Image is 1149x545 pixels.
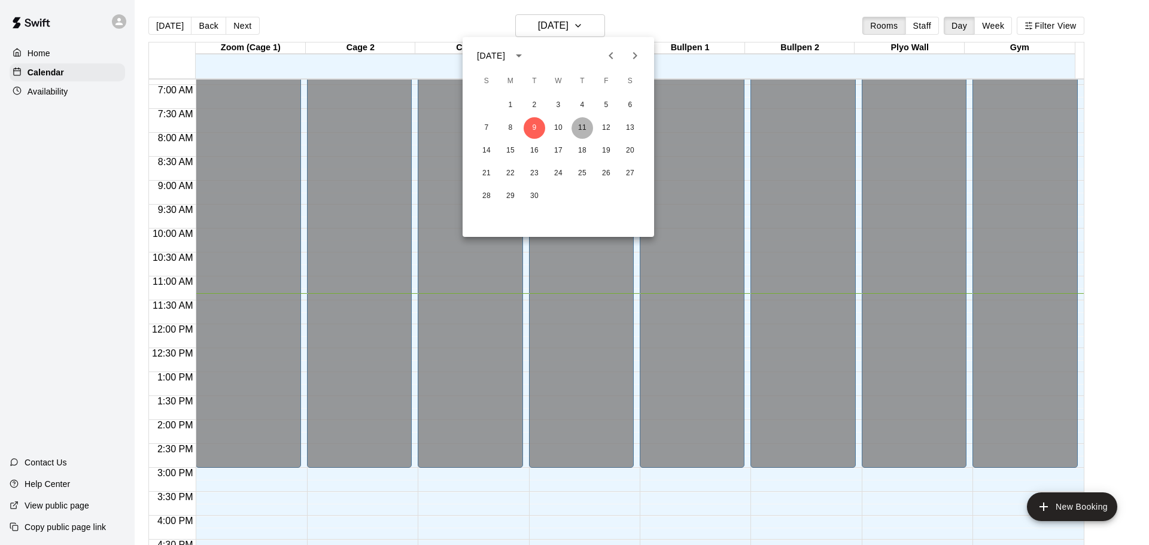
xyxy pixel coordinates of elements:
button: 16 [524,140,545,162]
button: 5 [595,95,617,116]
span: Thursday [572,69,593,93]
button: 4 [572,95,593,116]
button: 30 [524,185,545,207]
button: 1 [500,95,521,116]
button: 9 [524,117,545,139]
button: 21 [476,163,497,184]
button: 2 [524,95,545,116]
button: 14 [476,140,497,162]
button: 19 [595,140,617,162]
button: calendar view is open, switch to year view [509,45,529,66]
button: 17 [548,140,569,162]
button: 15 [500,140,521,162]
button: 28 [476,185,497,207]
span: Monday [500,69,521,93]
button: 20 [619,140,641,162]
button: 8 [500,117,521,139]
button: 11 [572,117,593,139]
div: [DATE] [477,50,505,62]
button: 25 [572,163,593,184]
span: Wednesday [548,69,569,93]
button: 22 [500,163,521,184]
span: Friday [595,69,617,93]
button: Next month [623,44,647,68]
button: 3 [548,95,569,116]
button: 24 [548,163,569,184]
button: 13 [619,117,641,139]
span: Sunday [476,69,497,93]
button: 7 [476,117,497,139]
span: Tuesday [524,69,545,93]
button: Previous month [599,44,623,68]
button: 29 [500,185,521,207]
button: 23 [524,163,545,184]
button: 6 [619,95,641,116]
button: 12 [595,117,617,139]
button: 18 [572,140,593,162]
button: 27 [619,163,641,184]
button: 10 [548,117,569,139]
button: 26 [595,163,617,184]
span: Saturday [619,69,641,93]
